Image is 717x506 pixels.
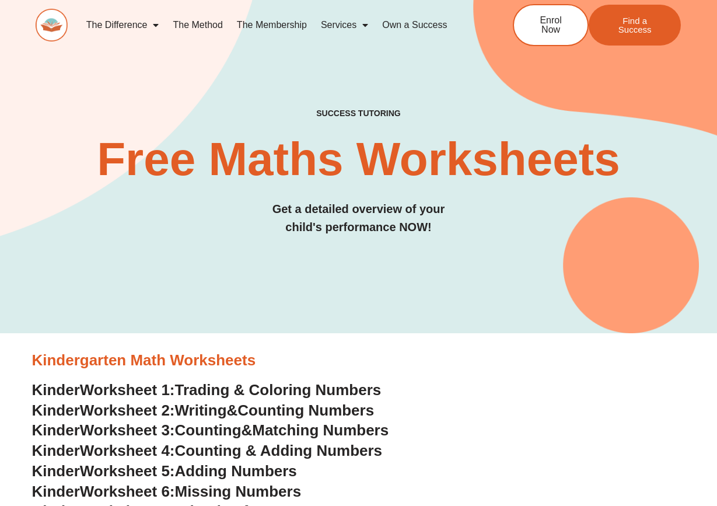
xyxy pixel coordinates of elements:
span: Kinder [32,442,80,459]
span: Enrol Now [531,16,570,34]
span: Worksheet 1: [80,381,175,399]
a: KinderWorksheet 5:Adding Numbers [32,462,297,480]
span: Kinder [32,421,80,439]
h3: Kindergarten Math Worksheets [32,351,685,371]
span: Trading & Coloring Numbers [175,381,382,399]
a: Services [314,12,375,39]
a: KinderWorksheet 2:Writing&Counting Numbers [32,402,375,419]
span: Kinder [32,381,80,399]
h4: SUCCESS TUTORING​ [36,109,681,118]
a: KinderWorksheet 1:Trading & Coloring Numbers [32,381,382,399]
span: Matching Numbers [252,421,389,439]
a: Find a Success [589,5,681,46]
span: Adding Numbers [175,462,297,480]
a: KinderWorksheet 3:Counting&Matching Numbers [32,421,389,439]
a: Own a Success [375,12,454,39]
a: KinderWorksheet 6:Missing Numbers [32,483,302,500]
span: Worksheet 5: [80,462,175,480]
span: Find a Success [606,16,663,34]
span: Worksheet 3: [80,421,175,439]
span: Worksheet 4: [80,442,175,459]
span: Writing [175,402,227,419]
span: Counting Numbers [237,402,374,419]
span: Worksheet 2: [80,402,175,419]
nav: Menu [79,12,476,39]
span: Kinder [32,402,80,419]
span: Counting [175,421,242,439]
span: Kinder [32,483,80,500]
span: Worksheet 6: [80,483,175,500]
h3: Get a detailed overview of your child's performance NOW! [36,200,681,236]
span: Missing Numbers [175,483,302,500]
a: Enrol Now [513,4,589,46]
a: The Method [166,12,229,39]
a: The Difference [79,12,166,39]
span: Kinder [32,462,80,480]
h2: Free Maths Worksheets​ [36,136,681,183]
a: The Membership [230,12,314,39]
a: KinderWorksheet 4:Counting & Adding Numbers [32,442,383,459]
span: Counting & Adding Numbers [175,442,383,459]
